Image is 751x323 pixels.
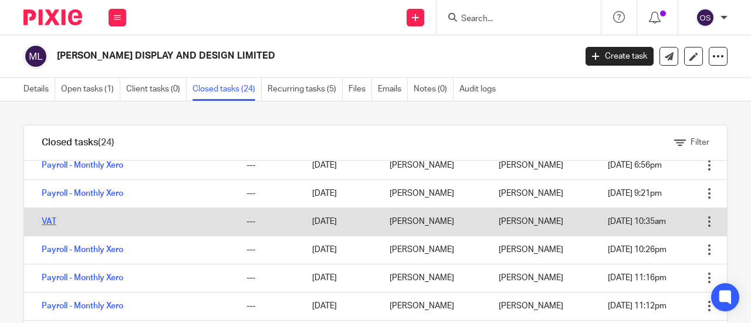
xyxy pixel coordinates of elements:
span: [PERSON_NAME] [499,189,563,198]
div: --- [246,159,288,171]
span: [PERSON_NAME] [499,302,563,310]
span: [DATE] 10:26pm [608,246,667,254]
a: Payroll - Monthly Xero [42,302,123,310]
span: Filter [691,138,709,147]
span: [DATE] 11:16pm [608,274,667,282]
a: Closed tasks (24) [192,78,262,101]
a: Emails [378,78,408,101]
td: [PERSON_NAME] [378,236,487,264]
span: [DATE] 11:12pm [608,302,667,310]
img: Pixie [23,9,82,25]
td: [DATE] [300,292,378,320]
a: VAT [42,217,56,226]
div: --- [246,188,288,199]
a: Payroll - Monthly Xero [42,274,123,282]
td: [DATE] [300,236,378,264]
a: Details [23,78,55,101]
td: [DATE] [300,179,378,208]
a: Recurring tasks (5) [268,78,343,101]
span: [DATE] 6:56pm [608,161,662,169]
input: Search [460,14,566,25]
a: Create task [586,47,654,66]
span: [DATE] 9:21pm [608,189,662,198]
td: [DATE] [300,208,378,236]
span: [PERSON_NAME] [499,217,563,226]
div: --- [246,216,288,227]
a: Audit logs [459,78,502,101]
h2: [PERSON_NAME] DISPLAY AND DESIGN LIMITED [57,50,466,62]
a: Open tasks (1) [61,78,120,101]
div: --- [246,244,288,256]
td: [PERSON_NAME] [378,264,487,292]
a: Payroll - Monthly Xero [42,161,123,169]
span: (24) [98,138,114,147]
td: [PERSON_NAME] [378,179,487,208]
td: [PERSON_NAME] [378,292,487,320]
td: [PERSON_NAME] [378,208,487,236]
span: [PERSON_NAME] [499,246,563,254]
img: svg%3E [23,44,48,69]
td: [PERSON_NAME] [378,151,487,179]
span: [PERSON_NAME] [499,274,563,282]
span: [PERSON_NAME] [499,161,563,169]
h1: Closed tasks [42,137,114,149]
a: Client tasks (0) [126,78,187,101]
a: Payroll - Monthly Xero [42,189,123,198]
td: [DATE] [300,151,378,179]
a: Files [349,78,372,101]
td: [DATE] [300,264,378,292]
a: Notes (0) [414,78,454,101]
img: svg%3E [696,8,715,27]
a: Payroll - Monthly Xero [42,246,123,254]
div: --- [246,300,288,312]
span: [DATE] 10:35am [608,217,666,226]
div: --- [246,272,288,284]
